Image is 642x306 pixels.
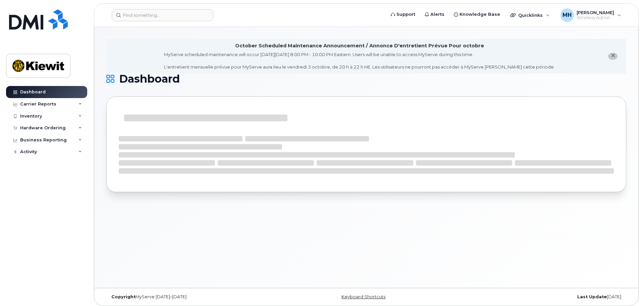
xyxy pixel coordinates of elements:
[341,294,385,299] a: Keyboard Shortcuts
[164,51,555,70] div: MyServe scheduled maintenance will occur [DATE][DATE] 8:00 PM - 10:00 PM Eastern. Users will be u...
[608,53,618,60] button: close notification
[453,294,626,300] div: [DATE]
[235,42,484,49] div: October Scheduled Maintenance Announcement / Annonce D'entretient Prévue Pour octobre
[111,294,136,299] strong: Copyright
[577,294,607,299] strong: Last Update
[106,294,280,300] div: MyServe [DATE]–[DATE]
[119,74,180,84] span: Dashboard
